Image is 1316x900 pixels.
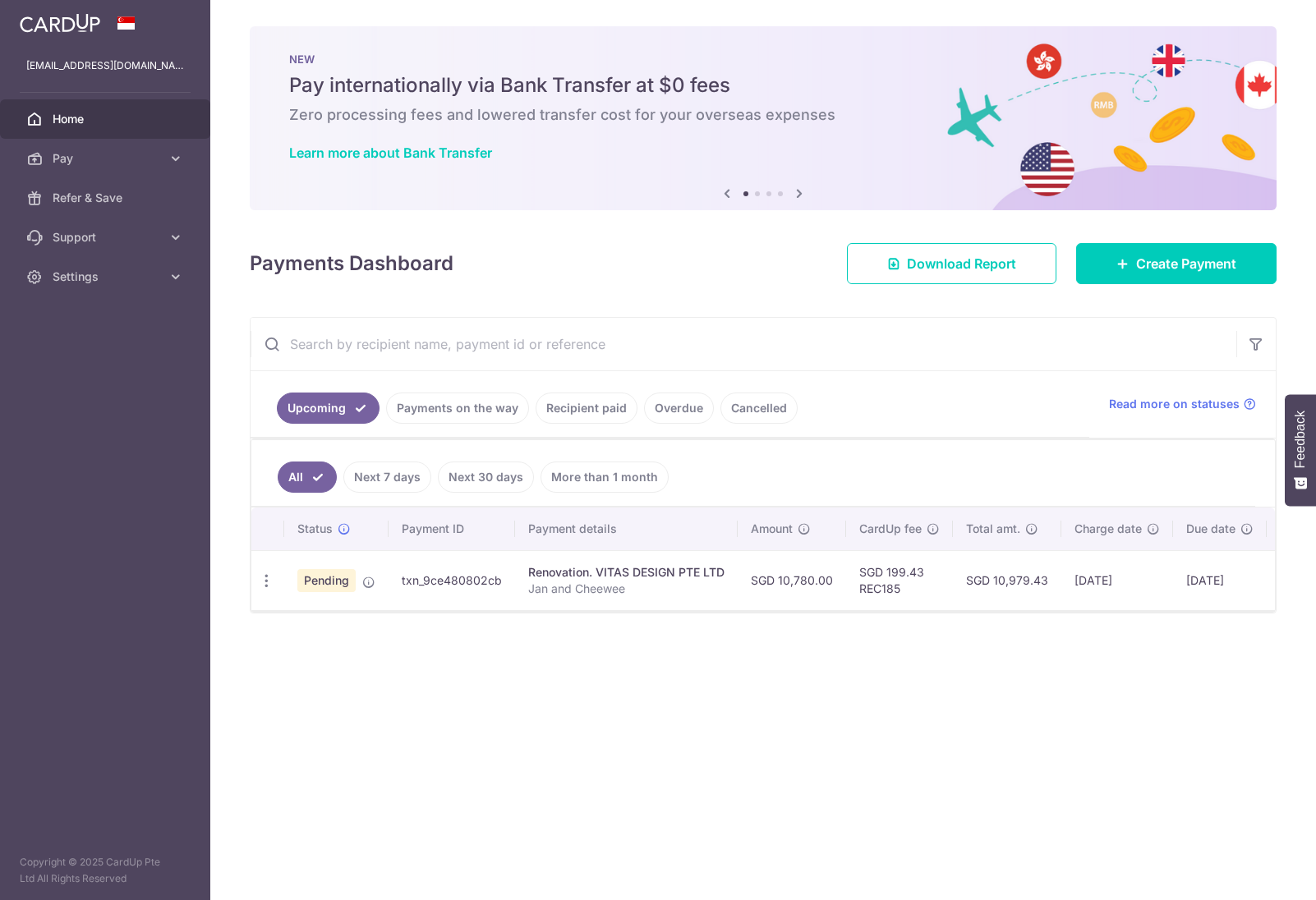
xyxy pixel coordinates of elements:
a: All [278,461,337,493]
span: Refer & Save [53,190,161,206]
span: Support [53,229,161,246]
a: Next 30 days [438,461,534,493]
a: Next 7 days [343,461,431,493]
p: [EMAIL_ADDRESS][DOMAIN_NAME] [26,57,184,74]
h4: Payments Dashboard [250,249,453,278]
span: Pay [53,150,161,167]
a: Read more on statuses [1109,396,1256,412]
img: Bank transfer banner [250,26,1277,210]
a: Payments on the way [386,393,529,424]
td: [DATE] [1061,550,1173,610]
input: Search by recipient name, payment id or reference [251,318,1236,370]
img: Bank Card [1272,571,1304,590]
a: Create Payment [1076,243,1277,284]
td: SGD 10,979.43 [953,550,1061,610]
span: Pending [297,569,356,592]
div: Renovation. VITAS DESIGN PTE LTD [528,564,725,581]
a: Learn more about Bank Transfer [289,145,492,161]
span: Settings [53,269,161,285]
td: [DATE] [1173,550,1267,610]
th: Payment details [515,507,738,550]
a: Cancelled [720,393,798,424]
h5: Pay internationally via Bank Transfer at $0 fees [289,72,1237,99]
span: Create Payment [1136,254,1236,273]
a: Recipient paid [536,393,637,424]
p: Jan and Cheewee [528,581,725,597]
a: Overdue [644,393,714,424]
td: txn_9ce480802cb [389,550,515,610]
span: Charge date [1074,521,1142,537]
span: CardUp fee [859,521,922,537]
button: Feedback - Show survey [1285,394,1316,506]
td: SGD 10,780.00 [738,550,846,610]
span: Status [297,521,333,537]
span: Feedback [1293,411,1308,468]
span: Due date [1186,521,1235,537]
h6: Zero processing fees and lowered transfer cost for your overseas expenses [289,105,1237,125]
img: CardUp [20,13,100,33]
span: Home [53,111,161,127]
a: Upcoming [277,393,380,424]
p: NEW [289,53,1237,66]
th: Payment ID [389,507,515,550]
span: Amount [751,521,793,537]
span: Download Report [907,254,1016,273]
a: Download Report [847,243,1056,284]
a: More than 1 month [541,461,669,493]
span: Total amt. [966,521,1020,537]
td: SGD 199.43 REC185 [846,550,953,610]
span: Read more on statuses [1109,396,1240,412]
